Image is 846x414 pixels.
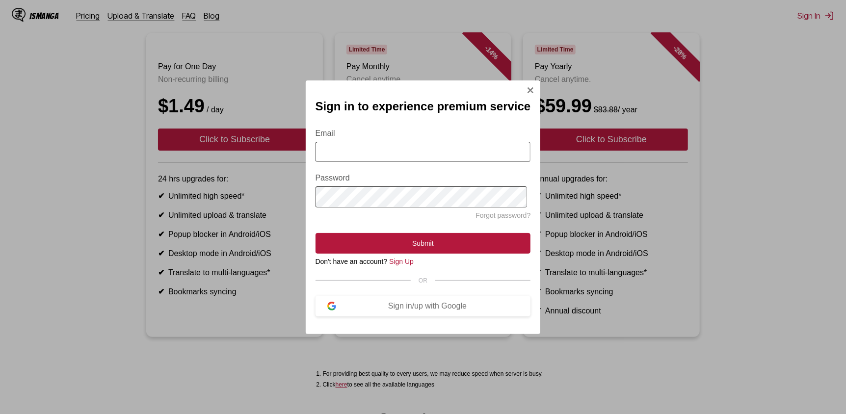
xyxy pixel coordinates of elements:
div: Don't have an account? [316,258,531,265]
button: Submit [316,233,531,254]
label: Email [316,129,531,138]
div: Sign In Modal [306,80,541,334]
a: Forgot password? [476,211,530,219]
button: Sign in/up with Google [316,296,531,316]
label: Password [316,174,531,182]
h2: Sign in to experience premium service [316,100,531,113]
div: Sign in/up with Google [336,302,519,310]
img: google-logo [327,302,336,310]
a: Sign Up [389,258,414,265]
img: Close [527,86,534,94]
div: OR [316,277,531,284]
